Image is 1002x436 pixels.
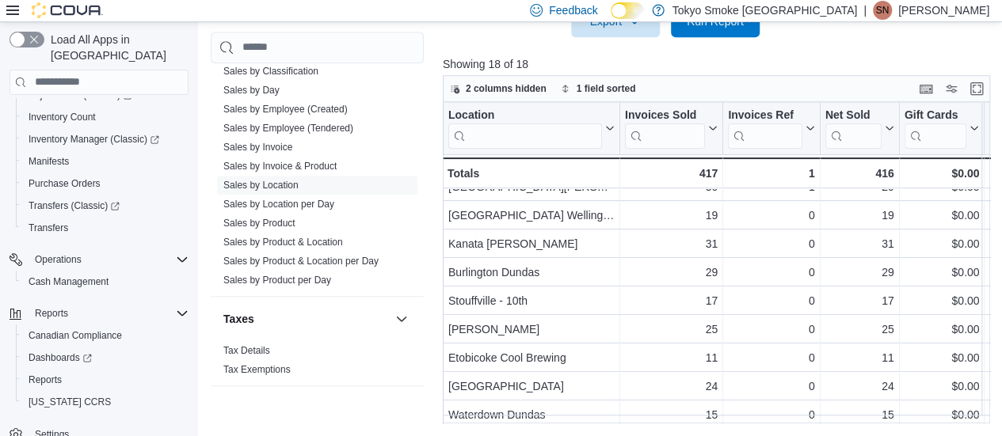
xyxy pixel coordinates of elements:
[223,343,270,356] span: Tax Details
[905,291,980,310] div: $0.00
[554,79,642,98] button: 1 field sorted
[448,164,615,183] div: Totals
[22,392,189,411] span: Washington CCRS
[223,160,337,171] a: Sales by Invoice & Product
[728,377,814,396] div: 0
[32,2,103,18] img: Cova
[223,178,299,191] span: Sales by Location
[223,363,291,374] a: Tax Exemptions
[223,217,295,228] a: Sales by Product
[728,405,814,424] div: 0
[392,309,411,328] button: Taxes
[825,206,894,225] div: 19
[35,307,68,320] span: Reports
[967,79,986,98] button: Enter fullscreen
[625,348,718,367] div: 11
[466,82,547,95] span: 2 columns hidden
[22,326,128,345] a: Canadian Compliance
[211,23,424,295] div: Sales
[44,32,189,63] span: Load All Apps in [GEOGRAPHIC_DATA]
[625,291,718,310] div: 17
[728,291,814,310] div: 0
[22,152,189,171] span: Manifests
[873,1,892,20] div: Stephanie Neblett
[22,370,68,389] a: Reports
[223,179,299,190] a: Sales by Location
[448,108,602,123] div: Location
[223,121,353,134] span: Sales by Employee (Tendered)
[448,348,615,367] div: Etobicoke Cool Brewing
[16,324,195,347] button: Canadian Compliance
[16,347,195,369] a: Dashboards
[223,236,343,247] a: Sales by Product & Location
[728,108,802,123] div: Invoices Ref
[22,370,189,389] span: Reports
[16,128,195,150] a: Inventory Manager (Classic)
[223,254,379,267] span: Sales by Product & Location per Day
[22,196,126,215] a: Transfers (Classic)
[625,320,718,339] div: 25
[16,150,195,173] button: Manifests
[625,206,718,225] div: 19
[16,391,195,413] button: [US_STATE] CCRS
[22,196,189,215] span: Transfers (Classic)
[448,263,615,282] div: Burlington Dundas
[672,1,858,20] p: Tokyo Smoke [GEOGRAPHIC_DATA]
[22,218,189,237] span: Transfers
[223,255,379,266] a: Sales by Product & Location per Day
[29,199,120,212] span: Transfers (Classic)
[905,320,980,339] div: $0.00
[905,108,980,148] button: Gift Cards
[448,234,615,253] div: Kanata [PERSON_NAME]
[825,320,894,339] div: 25
[448,108,615,148] button: Location
[22,108,102,127] a: Inventory Count
[223,140,292,153] span: Sales by Invoice
[16,217,195,239] button: Transfers
[825,177,894,196] div: 29
[728,164,814,183] div: 1
[22,326,189,345] span: Canadian Compliance
[728,348,814,367] div: 0
[625,177,718,196] div: 30
[22,130,166,149] a: Inventory Manager (Classic)
[223,159,337,172] span: Sales by Invoice & Product
[223,273,331,286] span: Sales by Product per Day
[625,405,718,424] div: 15
[443,56,996,72] p: Showing 18 of 18
[448,206,615,225] div: [GEOGRAPHIC_DATA] Wellington Corners
[223,310,389,326] button: Taxes
[825,263,894,282] div: 29
[825,108,882,123] div: Net Sold
[22,348,98,367] a: Dashboards
[22,272,115,291] a: Cash Management
[625,108,718,148] button: Invoices Sold
[728,320,814,339] div: 0
[728,206,814,225] div: 0
[22,392,117,411] a: [US_STATE] CCRS
[577,82,636,95] span: 1 field sorted
[728,234,814,253] div: 0
[905,108,967,148] div: Gift Card Sales
[825,108,894,148] button: Net Sold
[223,141,292,152] a: Sales by Invoice
[223,274,331,285] a: Sales by Product per Day
[728,108,814,148] button: Invoices Ref
[905,234,980,253] div: $0.00
[905,263,980,282] div: $0.00
[223,65,318,76] a: Sales by Classification
[223,122,353,133] a: Sales by Employee (Tendered)
[16,369,195,391] button: Reports
[549,2,597,18] span: Feedback
[223,197,334,210] span: Sales by Location per Day
[29,396,111,408] span: [US_STATE] CCRS
[29,177,101,190] span: Purchase Orders
[16,195,195,217] a: Transfers (Classic)
[448,291,615,310] div: Stouffville - 10th
[625,263,718,282] div: 29
[223,103,348,114] a: Sales by Employee (Created)
[448,405,615,424] div: Waterdown Dundas
[29,373,62,386] span: Reports
[825,405,894,424] div: 15
[728,177,814,196] div: 1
